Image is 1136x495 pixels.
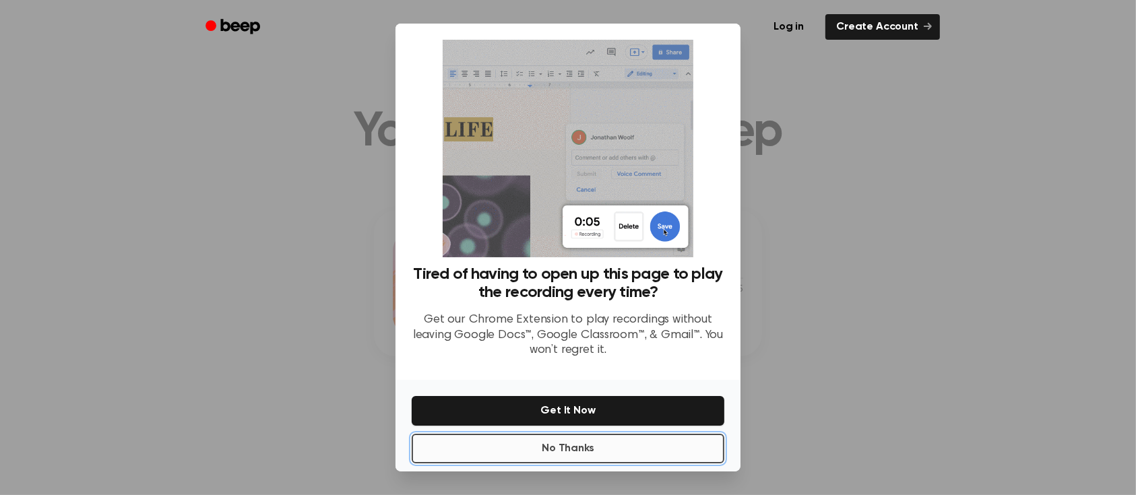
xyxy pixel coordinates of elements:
a: Beep [196,14,272,40]
a: Create Account [825,14,940,40]
a: Log in [760,11,817,42]
button: No Thanks [412,434,724,463]
p: Get our Chrome Extension to play recordings without leaving Google Docs™, Google Classroom™, & Gm... [412,312,724,358]
button: Get It Now [412,396,724,426]
img: Beep extension in action [443,40,693,257]
h3: Tired of having to open up this page to play the recording every time? [412,265,724,302]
